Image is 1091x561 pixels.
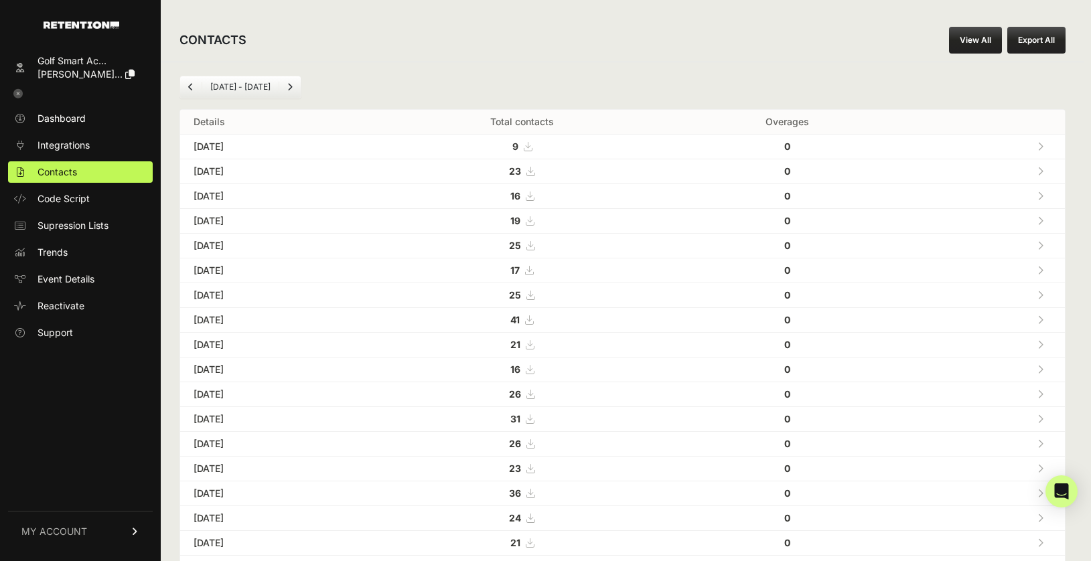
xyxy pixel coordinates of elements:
span: Supression Lists [38,219,108,232]
a: Integrations [8,135,153,156]
td: [DATE] [180,432,372,457]
a: View All [949,27,1002,54]
strong: 0 [784,314,790,325]
td: [DATE] [180,481,372,506]
td: [DATE] [180,159,372,184]
strong: 0 [784,165,790,177]
span: Support [38,326,73,339]
strong: 0 [784,512,790,524]
strong: 16 [510,364,520,375]
th: Details [180,110,372,135]
strong: 21 [510,339,520,350]
td: [DATE] [180,382,372,407]
strong: 36 [509,487,521,499]
strong: 17 [510,264,520,276]
span: Code Script [38,192,90,206]
h2: CONTACTS [179,31,246,50]
a: Trends [8,242,153,263]
a: 25 [509,289,534,301]
a: 23 [509,463,534,474]
a: 16 [510,364,534,375]
th: Overages [671,110,903,135]
td: [DATE] [180,258,372,283]
a: 23 [509,165,534,177]
li: [DATE] - [DATE] [202,82,279,92]
strong: 0 [784,141,790,152]
div: Open Intercom Messenger [1045,475,1078,507]
strong: 0 [784,364,790,375]
span: [PERSON_NAME]... [38,68,123,80]
a: Dashboard [8,108,153,129]
strong: 0 [784,388,790,400]
span: Integrations [38,139,90,152]
a: Reactivate [8,295,153,317]
a: Event Details [8,268,153,290]
span: Contacts [38,165,77,179]
td: [DATE] [180,234,372,258]
strong: 0 [784,215,790,226]
td: [DATE] [180,357,372,382]
td: [DATE] [180,506,372,531]
img: Retention.com [44,21,119,29]
td: [DATE] [180,184,372,209]
a: 25 [509,240,534,251]
strong: 25 [509,240,521,251]
span: Trends [38,246,68,259]
a: 17 [510,264,533,276]
a: 19 [510,215,534,226]
a: 24 [509,512,534,524]
strong: 21 [510,537,520,548]
strong: 41 [510,314,520,325]
th: Total contacts [372,110,671,135]
a: Previous [180,76,202,98]
strong: 25 [509,289,521,301]
td: [DATE] [180,283,372,308]
td: [DATE] [180,308,372,333]
strong: 0 [784,487,790,499]
strong: 19 [510,215,520,226]
td: [DATE] [180,407,372,432]
strong: 26 [509,388,521,400]
strong: 31 [510,413,520,424]
button: Export All [1007,27,1066,54]
strong: 0 [784,413,790,424]
strong: 0 [784,240,790,251]
strong: 0 [784,537,790,548]
td: [DATE] [180,135,372,159]
a: 36 [509,487,534,499]
a: Support [8,322,153,343]
td: [DATE] [180,333,372,357]
strong: 24 [509,512,521,524]
td: [DATE] [180,457,372,481]
strong: 16 [510,190,520,202]
strong: 0 [784,190,790,202]
a: 31 [510,413,534,424]
strong: 26 [509,438,521,449]
strong: 23 [509,463,521,474]
a: MY ACCOUNT [8,511,153,552]
span: Event Details [38,272,94,286]
strong: 23 [509,165,521,177]
strong: 0 [784,289,790,301]
strong: 9 [512,141,518,152]
a: Next [279,76,301,98]
a: 16 [510,190,534,202]
a: 9 [512,141,532,152]
strong: 0 [784,463,790,474]
a: 21 [510,339,534,350]
a: Golf Smart Ac... [PERSON_NAME]... [8,50,153,85]
strong: 0 [784,339,790,350]
strong: 0 [784,438,790,449]
a: Contacts [8,161,153,183]
a: 41 [510,314,533,325]
a: 26 [509,388,534,400]
span: Dashboard [38,112,86,125]
span: MY ACCOUNT [21,525,87,538]
a: 21 [510,537,534,548]
a: 26 [509,438,534,449]
strong: 0 [784,264,790,276]
td: [DATE] [180,531,372,556]
td: [DATE] [180,209,372,234]
a: Supression Lists [8,215,153,236]
span: Reactivate [38,299,84,313]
